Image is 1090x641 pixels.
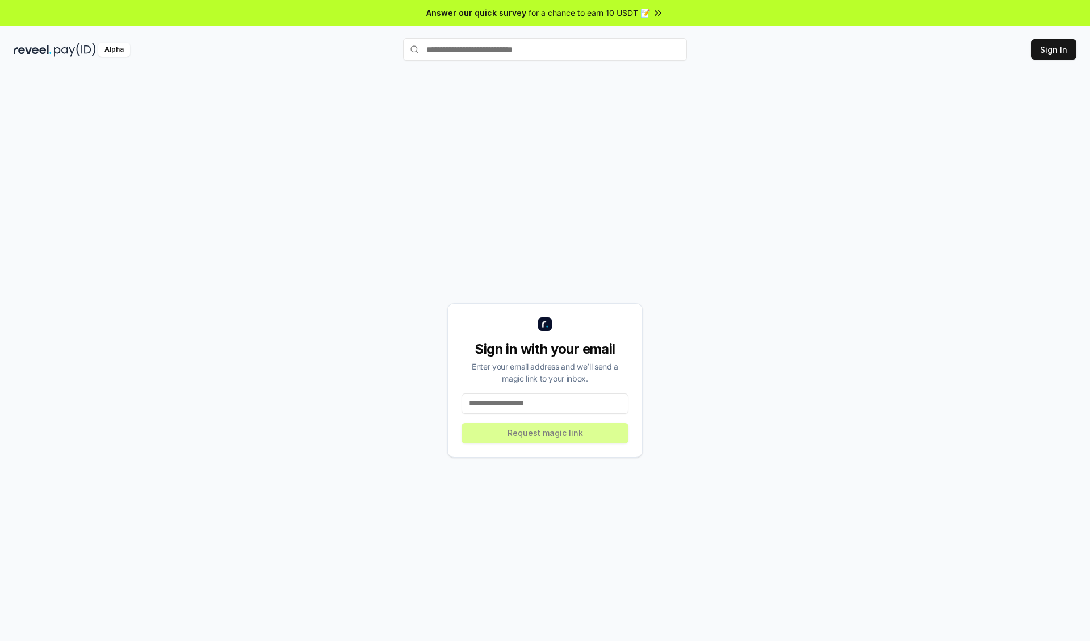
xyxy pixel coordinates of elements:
span: for a chance to earn 10 USDT 📝 [529,7,650,19]
img: pay_id [54,43,96,57]
div: Enter your email address and we’ll send a magic link to your inbox. [462,361,628,384]
img: logo_small [538,317,552,331]
span: Answer our quick survey [426,7,526,19]
img: reveel_dark [14,43,52,57]
div: Alpha [98,43,130,57]
div: Sign in with your email [462,340,628,358]
button: Sign In [1031,39,1076,60]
